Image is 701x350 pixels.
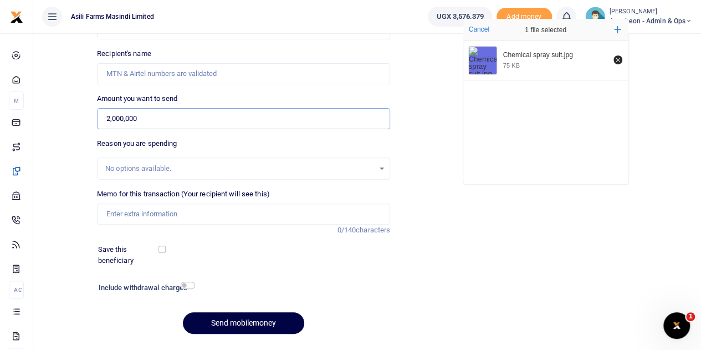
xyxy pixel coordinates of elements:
[98,244,161,266] label: Save this beneficiary
[610,22,626,38] button: Add more files
[97,48,151,59] label: Recipient's name
[465,22,493,37] button: Cancel
[428,7,492,27] a: UGX 3,576,379
[686,312,695,321] span: 1
[612,54,624,66] button: Remove file
[9,92,24,110] li: M
[10,12,23,21] a: logo-small logo-large logo-large
[663,312,690,339] iframe: Intercom live chat
[497,8,552,26] span: Add money
[97,108,390,129] input: UGX
[436,11,483,22] span: UGX 3,576,379
[503,62,520,69] div: 75 KB
[585,7,605,27] img: profile-user
[66,12,158,22] span: Asili Farms Masindi Limited
[610,16,692,26] span: Amatheon - Admin & Ops
[423,7,496,27] li: Wallet ballance
[463,18,629,185] div: File Uploader
[97,93,177,104] label: Amount you want to send
[105,163,374,174] div: No options available.
[356,226,390,234] span: characters
[10,11,23,24] img: logo-small
[585,7,692,27] a: profile-user [PERSON_NAME] Amatheon - Admin & Ops
[337,226,356,234] span: 0/140
[97,204,390,225] input: Enter extra information
[503,51,607,60] div: Chemical spray suit.jpg
[9,281,24,299] li: Ac
[497,12,552,20] a: Add money
[97,138,177,149] label: Reason you are spending
[610,7,692,17] small: [PERSON_NAME]
[469,47,497,74] img: Chemical spray suit.jpg
[99,283,190,292] h6: Include withdrawal charges
[183,312,304,334] button: Send mobilemoney
[97,63,390,84] input: MTN & Airtel numbers are validated
[497,8,552,26] li: Toup your wallet
[499,19,593,41] div: 1 file selected
[97,189,270,200] label: Memo for this transaction (Your recipient will see this)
